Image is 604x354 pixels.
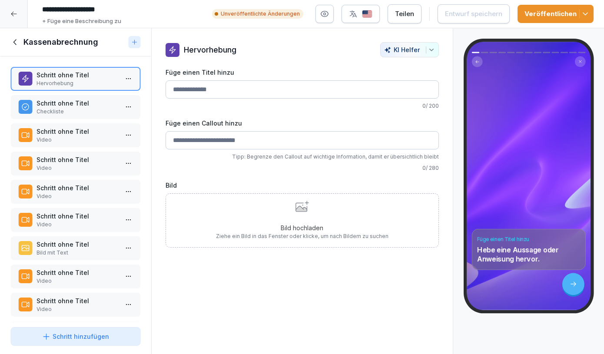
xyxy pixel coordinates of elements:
[37,164,118,172] p: Video
[388,4,421,23] button: Teilen
[37,192,118,200] p: Video
[37,183,118,192] p: Schritt ohne Titel
[37,212,118,221] p: Schritt ohne Titel
[477,245,580,263] p: Hebe eine Aussage oder Anweisung hervor.
[37,155,118,164] p: Schritt ohne Titel
[10,180,141,204] div: Schritt ohne TitelVideo
[524,9,587,19] div: Veröffentlichen
[221,10,300,18] p: Unveröffentlichte Änderungen
[166,68,439,77] label: Füge einen Titel hinzu
[10,208,141,232] div: Schritt ohne TitelVideo
[37,127,118,136] p: Schritt ohne Titel
[362,10,372,18] img: us.svg
[37,277,118,285] p: Video
[166,153,439,161] p: Tipp: Begrenze den Callout auf wichtige Information, damit er übersichtlich bleibt
[37,79,118,87] p: Hervorhebung
[37,268,118,277] p: Schritt ohne Titel
[166,102,439,110] p: 0 / 200
[10,152,141,175] div: Schritt ohne TitelVideo
[10,293,141,317] div: Schritt ohne TitelVideo
[10,327,141,346] button: Schritt hinzufügen
[380,42,439,57] button: KI Helfer
[37,108,118,116] p: Checkliste
[477,235,580,242] h4: Füge einen Titel hinzu
[216,232,388,240] p: Ziehe ein Bild in das Fenster oder klicke, um nach Bildern zu suchen
[10,265,141,288] div: Schritt ohne TitelVideo
[37,70,118,79] p: Schritt ohne Titel
[166,119,439,128] label: Füge einen Callout hinzu
[445,9,502,19] div: Entwurf speichern
[166,164,439,172] p: 0 / 280
[23,37,98,47] h1: Kassenabrechnung
[384,46,435,53] div: KI Helfer
[518,5,594,23] button: Veröffentlichen
[42,17,121,26] p: + Füge eine Beschreibung zu
[10,236,141,260] div: Schritt ohne TitelBild mit Text
[438,4,510,23] button: Entwurf speichern
[37,99,118,108] p: Schritt ohne Titel
[37,221,118,228] p: Video
[10,95,141,119] div: Schritt ohne TitelCheckliste
[166,181,439,190] label: Bild
[10,67,141,91] div: Schritt ohne TitelHervorhebung
[184,44,236,56] p: Hervorhebung
[37,240,118,249] p: Schritt ohne Titel
[37,136,118,144] p: Video
[37,296,118,305] p: Schritt ohne Titel
[37,305,118,313] p: Video
[216,223,388,232] p: Bild hochladen
[37,249,118,257] p: Bild mit Text
[10,123,141,147] div: Schritt ohne TitelVideo
[395,9,414,19] div: Teilen
[42,332,109,341] div: Schritt hinzufügen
